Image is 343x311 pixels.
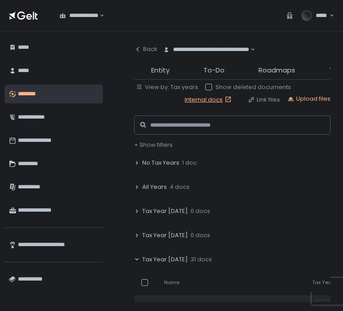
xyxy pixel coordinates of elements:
[312,279,337,286] span: Tax Years
[182,159,197,167] span: 1 doc
[185,96,233,104] a: Internal docs
[142,159,179,167] span: No Tax Years
[142,183,167,191] span: All Years
[169,183,190,191] span: 4 docs
[142,231,188,239] span: Tax Year [DATE]
[136,83,198,91] button: View by: Tax years
[258,65,295,76] span: Roadmaps
[203,65,224,76] span: To-Do
[191,207,210,215] span: 0 docs
[134,141,173,149] button: + Show filters
[54,6,104,25] div: Search for option
[134,40,157,58] button: Back
[142,207,188,215] span: Tax Year [DATE]
[164,279,179,286] span: Name
[157,40,255,59] div: Search for option
[191,231,210,239] span: 0 docs
[191,256,212,264] span: 31 docs
[134,141,173,149] span: + Show filters
[151,65,169,76] span: Entity
[248,96,280,104] button: Link files
[287,95,330,103] button: Upload files
[98,11,99,20] input: Search for option
[134,45,157,53] div: Back
[142,256,188,264] span: Tax Year [DATE]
